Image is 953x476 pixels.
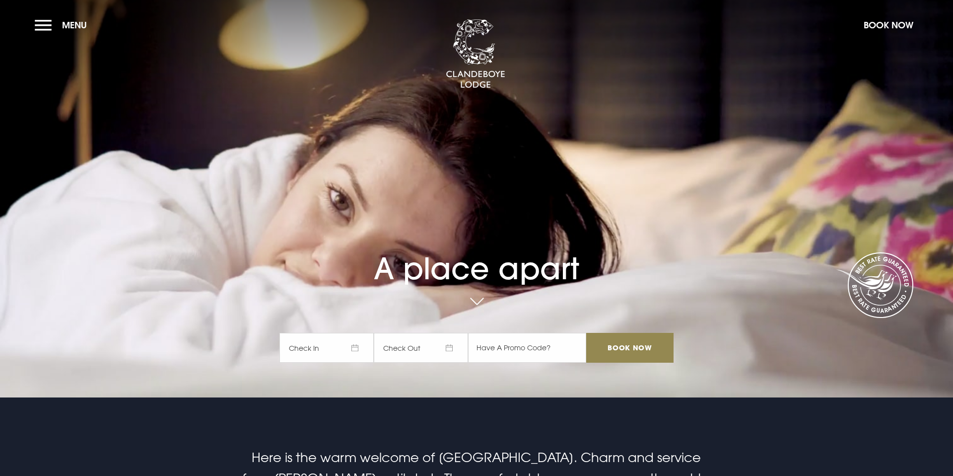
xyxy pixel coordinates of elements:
[35,14,92,36] button: Menu
[279,222,674,286] h1: A place apart
[468,333,586,363] input: Have A Promo Code?
[374,333,468,363] span: Check Out
[279,333,374,363] span: Check In
[586,333,674,363] input: Book Now
[62,19,87,31] span: Menu
[446,19,505,89] img: Clandeboye Lodge
[859,14,918,36] button: Book Now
